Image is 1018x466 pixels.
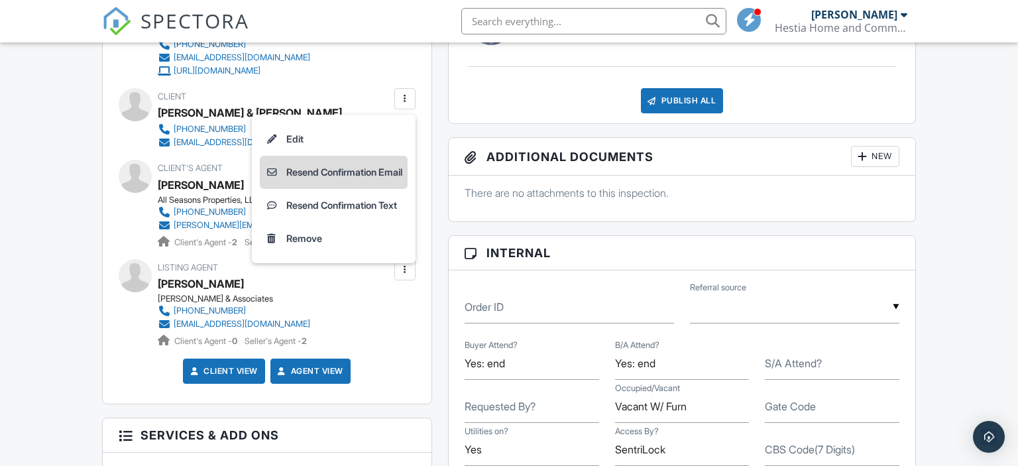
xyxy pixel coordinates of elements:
[690,282,746,294] label: Referral source
[615,426,659,437] label: Access By?
[158,195,386,205] div: All Seasons Properties, LLC
[232,336,237,346] strong: 0
[174,207,246,217] div: [PHONE_NUMBER]
[973,421,1005,453] div: Open Intercom Messenger
[141,7,249,34] span: SPECTORA
[158,123,331,136] a: [PHONE_NUMBER]
[232,237,237,247] strong: 2
[465,339,518,351] label: Buyer Attend?
[765,442,855,457] label: CBS Code(7 Digits)
[851,146,899,167] div: New
[465,426,508,437] label: Utilities on?
[765,356,822,371] label: S/A Attend?
[302,336,307,346] strong: 2
[260,222,408,255] a: Remove
[465,390,599,423] input: Requested By?
[174,319,310,329] div: [EMAIL_ADDRESS][DOMAIN_NAME]
[615,434,750,466] input: Access By?
[174,124,246,135] div: [PHONE_NUMBER]
[245,237,307,247] span: Seller's Agent -
[465,186,900,200] p: There are no attachments to this inspection.
[465,434,599,466] input: Utilities on?
[286,231,322,247] div: Remove
[158,91,186,101] span: Client
[811,8,897,21] div: [PERSON_NAME]
[158,318,310,331] a: [EMAIL_ADDRESS][DOMAIN_NAME]
[465,300,504,314] label: Order ID
[103,418,431,453] h3: Services & Add ons
[158,304,310,318] a: [PHONE_NUMBER]
[260,189,408,222] a: Resend Confirmation Text
[465,347,599,380] input: Buyer Attend?
[158,64,310,78] a: [URL][DOMAIN_NAME]
[260,123,408,156] a: Edit
[615,390,750,423] input: Occupied/Vacant
[449,138,916,176] h3: Additional Documents
[174,52,310,63] div: [EMAIL_ADDRESS][DOMAIN_NAME]
[174,306,246,316] div: [PHONE_NUMBER]
[158,136,331,149] a: [EMAIL_ADDRESS][DOMAIN_NAME]
[158,205,376,219] a: [PHONE_NUMBER]
[245,336,307,346] span: Seller's Agent -
[765,390,899,423] input: Gate Code
[158,103,342,123] div: [PERSON_NAME] & [PERSON_NAME]
[158,175,244,195] a: [PERSON_NAME]
[641,88,724,113] div: Publish All
[174,66,260,76] div: [URL][DOMAIN_NAME]
[102,7,131,36] img: The Best Home Inspection Software - Spectora
[158,262,218,272] span: Listing Agent
[765,399,816,414] label: Gate Code
[765,347,899,380] input: S/A Attend?
[615,382,680,394] label: Occupied/Vacant
[174,137,310,148] div: [EMAIL_ADDRESS][DOMAIN_NAME]
[275,365,343,378] a: Agent View
[188,365,258,378] a: Client View
[158,274,244,294] a: [PERSON_NAME]
[449,236,916,270] h3: Internal
[102,18,249,46] a: SPECTORA
[260,156,408,189] a: Resend Confirmation Email
[158,219,376,232] a: [PERSON_NAME][EMAIL_ADDRESS][DOMAIN_NAME]
[174,336,239,346] span: Client's Agent -
[775,21,907,34] div: Hestia Home and Commercial Inspections
[615,347,750,380] input: B/A Attend?
[174,237,239,247] span: Client's Agent -
[158,51,310,64] a: [EMAIL_ADDRESS][DOMAIN_NAME]
[158,163,223,173] span: Client's Agent
[158,294,321,304] div: [PERSON_NAME] & Associates
[174,220,376,231] div: [PERSON_NAME][EMAIL_ADDRESS][DOMAIN_NAME]
[465,399,536,414] label: Requested By?
[765,434,899,466] input: CBS Code(7 Digits)
[615,339,659,351] label: B/A Attend?
[461,8,726,34] input: Search everything...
